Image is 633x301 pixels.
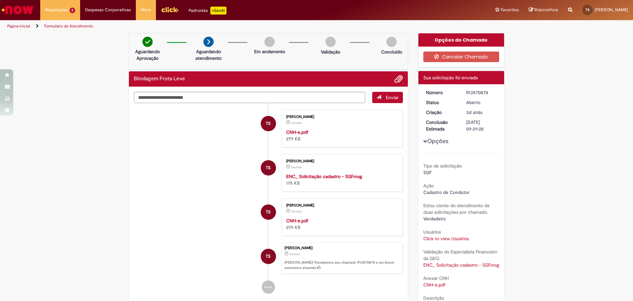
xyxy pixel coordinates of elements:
span: Cadastro de Condutor [423,189,469,195]
b: Tipo de solicitação [423,163,462,169]
dt: Conclusão Estimada [421,119,462,132]
div: 175 KB [286,173,396,186]
span: TS [266,116,271,132]
img: img-circle-grey.png [386,37,397,47]
b: Descrição [423,295,444,301]
a: Rascunhos [529,7,558,13]
time: 26/09/2025 14:38:48 [291,121,302,125]
div: [PERSON_NAME] [286,159,396,163]
a: CNH-e.pdf [286,218,308,224]
time: 26/09/2025 14:38:40 [291,165,302,169]
img: ServiceNow [1,3,35,17]
p: Aguardando Aprovação [132,48,164,61]
a: Download de CNH-e.pdf [423,282,445,288]
a: Click to view Usuários [423,236,469,242]
time: 26/09/2025 14:38:53 [466,109,482,115]
ul: Trilhas de página [5,20,417,32]
dt: Número [421,89,462,96]
div: Takasi Augusto De Souza [261,160,276,175]
span: 2 [70,8,75,13]
img: click_logo_yellow_360x200.png [161,5,179,15]
time: 26/09/2025 14:38:53 [289,252,300,256]
div: Takasi Augusto De Souza [261,116,276,131]
span: 3d atrás [291,165,302,169]
span: [PERSON_NAME] [595,7,628,13]
span: Favoritos [501,7,519,13]
p: +GenAi [210,7,226,15]
b: Usuários [423,229,441,235]
span: TS [266,204,271,220]
span: TS [266,160,271,176]
div: [PERSON_NAME] [286,115,396,119]
b: Anexar CNH [423,275,449,281]
p: Em andamento [254,48,285,55]
img: img-circle-grey.png [264,37,275,47]
span: Despesas Corporativas [85,7,131,13]
a: ENC_ Solicitação cadastro - SGF.msg [286,173,362,179]
button: Cancelar Chamado [423,52,499,62]
div: 26/09/2025 14:38:53 [466,109,497,116]
span: 3d atrás [466,109,482,115]
ul: Histórico de tíquete [134,103,403,301]
time: 26/09/2025 14:37:11 [291,209,302,213]
p: Validação [321,49,340,55]
b: Ação [423,183,434,189]
p: Concluído [381,49,402,55]
a: Formulário de Atendimento [44,23,93,29]
div: Takasi Augusto De Souza [261,249,276,264]
img: arrow-next.png [203,37,214,47]
span: Sua solicitação foi enviada [423,75,478,81]
div: R13570878 [466,89,497,96]
button: Adicionar anexos [394,75,403,83]
span: Verdadeiro [423,216,446,222]
span: Requisições [45,7,68,13]
div: 279 KB [286,217,396,231]
div: Aberto [466,99,497,106]
div: [PERSON_NAME] [286,204,396,207]
span: SGF [423,169,432,175]
span: 3d atrás [291,209,302,213]
a: Download de ENC_ Solicitação cadastro - SGF.msg [423,262,499,268]
p: Aguardando atendimento [193,48,225,61]
span: 3d atrás [291,121,302,125]
span: More [141,7,151,13]
h2: Blindagem Frota Leve Histórico de tíquete [134,76,185,82]
div: Padroniza [189,7,226,15]
div: Takasi Augusto De Souza [261,205,276,220]
span: TS [586,8,589,12]
dt: Status [421,99,462,106]
a: Página inicial [7,23,30,29]
dt: Criação [421,109,462,116]
div: 279 KB [286,129,396,142]
button: Enviar [372,92,403,103]
b: Validação do Especialista Financeiro da GEO. [423,249,497,261]
div: [PERSON_NAME] [285,246,399,250]
p: [PERSON_NAME]! Recebemos seu chamado R13570878 e em breve estaremos atuando. [285,260,399,270]
li: Takasi Augusto De Souza [134,243,403,274]
img: img-circle-grey.png [325,37,336,47]
span: Enviar [386,94,399,100]
img: check-circle-green.png [142,37,153,47]
a: CNH-e.pdf [286,129,308,135]
b: Estou ciente do atendimento de duas solicitações por chamado. [423,203,490,215]
span: Rascunhos [534,7,558,13]
span: TS [266,248,271,264]
div: Opções do Chamado [418,33,504,47]
div: [DATE] 09:39:28 [466,119,497,132]
textarea: Digite sua mensagem aqui... [134,92,365,103]
span: 3d atrás [289,252,300,256]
